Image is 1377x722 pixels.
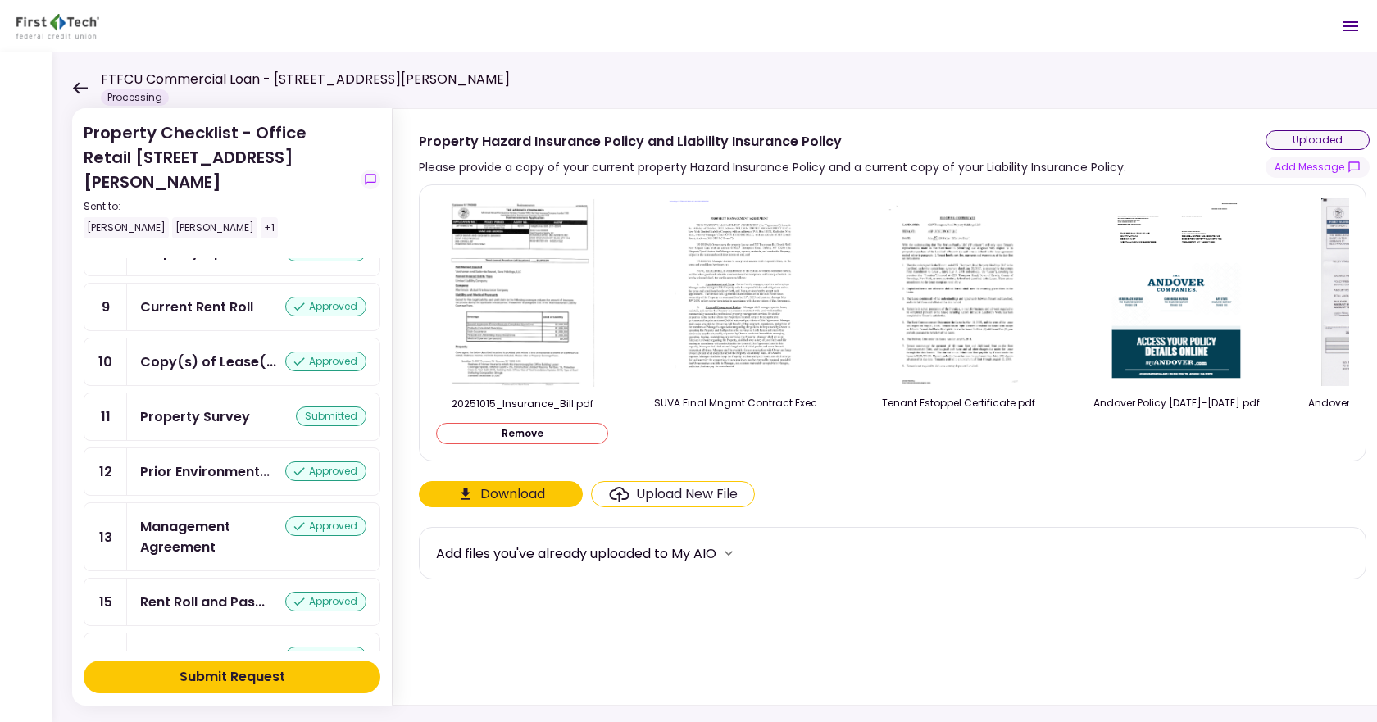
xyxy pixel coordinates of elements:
[84,120,354,238] div: Property Checklist - Office Retail [STREET_ADDRESS][PERSON_NAME]
[285,516,366,536] div: approved
[716,541,741,565] button: more
[84,447,380,496] a: 12Prior Environmental Phase I and/or Phase IIapproved
[84,284,127,330] div: 9
[1266,157,1370,178] button: show-messages
[84,217,169,238] div: [PERSON_NAME]
[84,633,380,681] a: 161031 Statementapproved
[140,352,276,372] div: Copy(s) of Lease(s) and Amendment(s)
[140,461,270,482] div: Prior Environmental Phase I and/or Phase II
[285,297,366,316] div: approved
[1090,396,1262,411] div: Andover Policy 8.7.25-8.7.26.pdf
[84,393,127,440] div: 11
[1331,7,1370,46] button: Open menu
[84,338,380,386] a: 10Copy(s) of Lease(s) and Amendment(s)approved
[296,406,366,426] div: submitted
[84,633,127,680] div: 16
[84,661,380,693] button: Submit Request
[285,647,366,666] div: approved
[285,461,366,481] div: approved
[84,448,127,495] div: 12
[140,592,265,612] div: Rent Roll and Past Due Affidavit
[1266,130,1370,150] div: uploaded
[84,578,380,626] a: 15Rent Roll and Past Due Affidavitapproved
[285,592,366,611] div: approved
[84,199,354,214] div: Sent to:
[180,667,285,687] div: Submit Request
[436,543,716,564] div: Add files you've already uploaded to My AIO
[84,393,380,441] a: 11Property Surveysubmitted
[140,297,253,317] div: Current Rent Roll
[285,352,366,371] div: approved
[140,647,243,667] div: 1031 Statement
[140,406,250,427] div: Property Survey
[84,283,380,331] a: 9Current Rent Rollapproved
[261,217,278,238] div: +1
[84,579,127,625] div: 15
[591,481,755,507] span: Click here to upload the required document
[654,396,826,411] div: SUVA Final Mngmt Contract Executed 10.14.25.pdf
[436,397,608,411] div: 20251015_Insurance_Bill.pdf
[436,423,608,444] button: Remove
[84,338,127,385] div: 10
[172,217,257,238] div: [PERSON_NAME]
[872,396,1044,411] div: Tenant Estoppel Certificate.pdf
[419,481,583,507] button: Click here to download the document
[140,516,285,557] div: Management Agreement
[636,484,738,504] div: Upload New File
[16,14,99,39] img: Partner icon
[419,157,1126,177] div: Please provide a copy of your current property Hazard Insurance Policy and a current copy of your...
[84,502,380,571] a: 13Management Agreementapproved
[361,170,380,189] button: show-messages
[419,131,1126,152] div: Property Hazard Insurance Policy and Liability Insurance Policy
[101,89,169,106] div: Processing
[84,503,127,570] div: 13
[101,70,510,89] h1: FTFCU Commercial Loan - [STREET_ADDRESS][PERSON_NAME]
